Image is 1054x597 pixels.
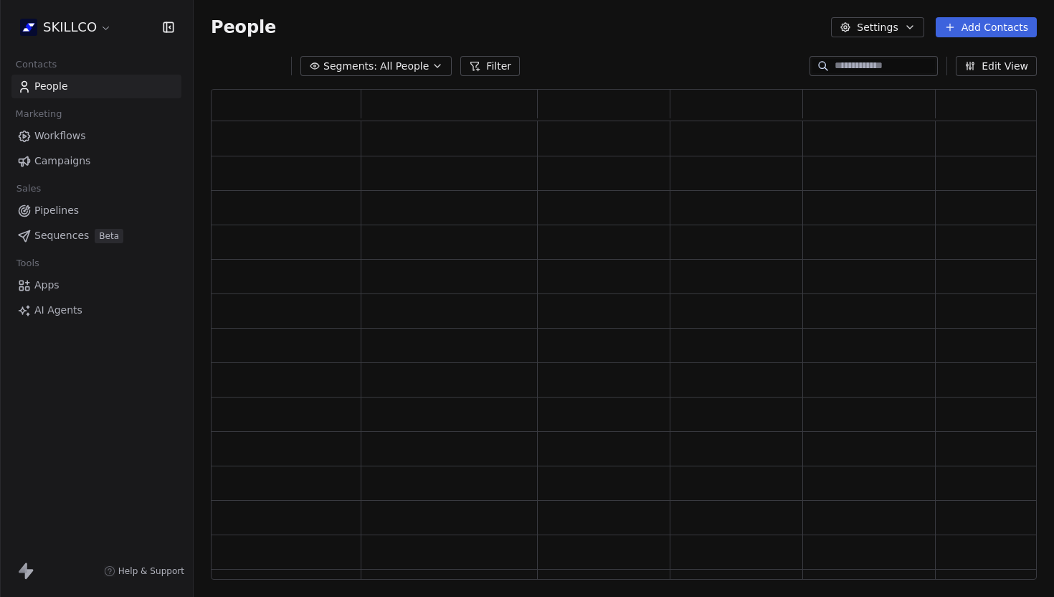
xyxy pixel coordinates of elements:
a: SequencesBeta [11,224,181,248]
span: People [211,17,276,38]
span: SKILLCO [43,18,97,37]
span: AI Agents [34,303,82,318]
button: Edit View [956,56,1037,76]
span: Segments: [323,59,377,74]
span: Pipelines [34,203,79,218]
a: Help & Support [104,565,184,577]
a: Campaigns [11,149,181,173]
img: Skillco%20logo%20icon%20(2).png [20,19,37,36]
span: Workflows [34,128,86,144]
span: People [34,79,68,94]
button: SKILLCO [17,15,115,39]
span: Sequences [34,228,89,243]
button: Filter [460,56,520,76]
span: Help & Support [118,565,184,577]
span: Apps [34,278,60,293]
span: Beta [95,229,123,243]
button: Settings [831,17,924,37]
span: All People [380,59,429,74]
a: Workflows [11,124,181,148]
span: Marketing [9,103,68,125]
button: Add Contacts [936,17,1037,37]
a: Apps [11,273,181,297]
a: People [11,75,181,98]
span: Tools [10,253,45,274]
a: Pipelines [11,199,181,222]
a: AI Agents [11,298,181,322]
span: Campaigns [34,154,90,169]
span: Sales [10,178,47,199]
span: Contacts [9,54,63,75]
